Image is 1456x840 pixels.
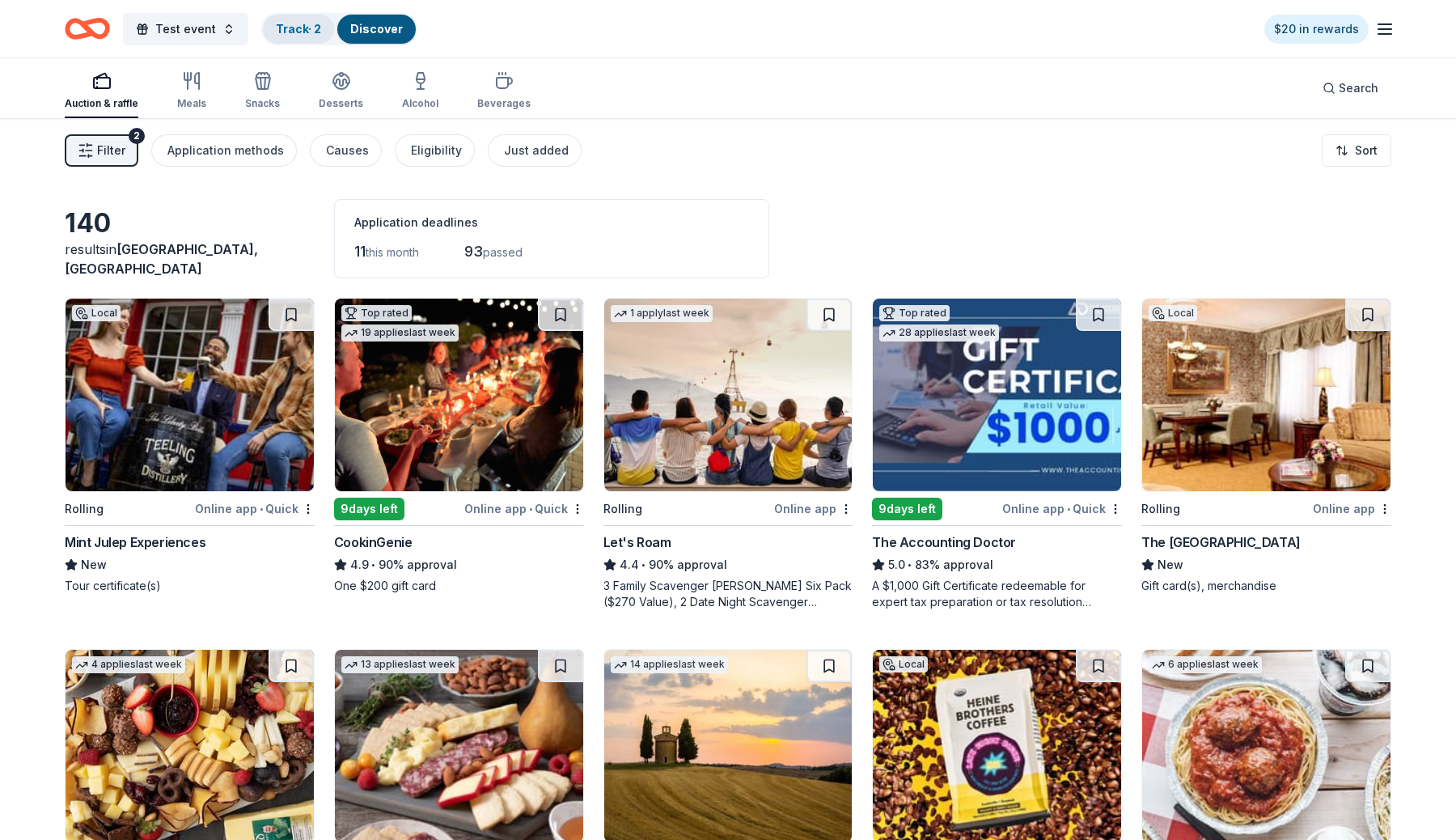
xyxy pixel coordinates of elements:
div: Online app Quick [464,498,584,519]
div: Snacks [245,97,280,110]
div: Let's Roam [603,532,671,552]
span: New [81,555,107,575]
div: 9 days left [334,498,404,520]
span: • [529,503,532,515]
span: 11 [354,243,366,260]
div: Causes [326,141,369,160]
button: Filter2 [65,134,138,167]
button: Beverages [477,65,531,118]
span: Search [1339,78,1378,98]
a: Home [65,10,110,48]
div: Application deadlines [354,213,749,232]
button: Application methods [151,134,297,167]
a: Image for The Brown HotelLocalRollingOnline appThe [GEOGRAPHIC_DATA]NewGift card(s), merchandise [1141,298,1391,594]
span: 4.4 [620,555,639,575]
div: 6 applies last week [1149,656,1262,673]
div: 3 Family Scavenger [PERSON_NAME] Six Pack ($270 Value), 2 Date Night Scavenger [PERSON_NAME] Two ... [603,578,853,610]
div: The Accounting Doctor [872,532,1016,552]
button: Sort [1322,134,1391,167]
div: Gift card(s), merchandise [1141,578,1391,594]
div: 9 days left [872,498,942,520]
span: Test event [155,19,216,39]
div: Online app [1313,498,1391,519]
div: Local [879,656,928,672]
div: Rolling [603,499,642,519]
div: Online app [774,498,853,519]
img: Image for The Accounting Doctor [873,299,1121,491]
div: 1 apply last week [611,305,713,322]
div: Rolling [1141,499,1180,519]
img: Image for Let's Roam [604,299,853,491]
span: 93 [464,243,483,260]
span: Filter [97,141,125,160]
button: Just added [488,134,582,167]
div: 14 applies last week [611,656,728,673]
div: CookinGenie [334,532,413,552]
span: • [260,503,263,515]
button: Test event [123,13,248,45]
button: Auction & raffle [65,65,138,118]
div: Top rated [879,305,950,321]
div: Alcohol [402,97,438,110]
div: Rolling [65,499,104,519]
div: 90% approval [603,555,853,575]
button: Snacks [245,65,280,118]
span: 4.9 [350,555,369,575]
div: A $1,000 Gift Certificate redeemable for expert tax preparation or tax resolution services—recipi... [872,578,1122,610]
div: Tour certificate(s) [65,578,315,594]
div: Auction & raffle [65,97,138,110]
a: Image for Mint Julep ExperiencesLocalRollingOnline app•QuickMint Julep ExperiencesNewTour certifi... [65,298,315,594]
a: Image for CookinGenieTop rated19 applieslast week9days leftOnline app•QuickCookinGenie4.9•90% app... [334,298,584,594]
div: 90% approval [334,555,584,575]
div: Meals [177,97,206,110]
div: One $200 gift card [334,578,584,594]
div: Mint Julep Experiences [65,532,205,552]
button: Eligibility [395,134,475,167]
span: • [371,558,375,571]
div: Online app Quick [195,498,315,519]
div: Local [1149,305,1197,321]
div: Local [72,305,121,321]
a: Image for The Accounting DoctorTop rated28 applieslast week9days leftOnline app•QuickThe Accounti... [872,298,1122,610]
div: 140 [65,207,315,240]
button: Search [1310,72,1391,104]
button: Meals [177,65,206,118]
span: • [1067,503,1070,515]
div: The [GEOGRAPHIC_DATA] [1141,532,1301,552]
span: • [641,558,645,571]
img: Image for CookinGenie [335,299,583,491]
span: [GEOGRAPHIC_DATA], [GEOGRAPHIC_DATA] [65,241,258,277]
div: Desserts [319,97,363,110]
span: Sort [1355,141,1378,160]
span: in [65,241,258,277]
div: 83% approval [872,555,1122,575]
div: results [65,240,315,278]
div: 19 applies last week [341,325,459,342]
div: Online app Quick [1002,498,1122,519]
div: Beverages [477,97,531,110]
div: Application methods [167,141,284,160]
img: Image for The Brown Hotel [1142,299,1390,491]
button: Causes [310,134,382,167]
a: Discover [350,22,403,36]
div: 4 applies last week [72,656,185,673]
div: Top rated [341,305,412,321]
span: • [908,558,912,571]
span: 5.0 [888,555,905,575]
button: Alcohol [402,65,438,118]
a: $20 in rewards [1264,15,1369,44]
img: Image for Mint Julep Experiences [66,299,314,491]
span: New [1158,555,1183,575]
a: Track· 2 [276,22,321,36]
button: Track· 2Discover [261,13,417,45]
a: Image for Let's Roam1 applylast weekRollingOnline appLet's Roam4.4•90% approval3 Family Scavenger... [603,298,853,610]
div: Just added [504,141,569,160]
span: this month [366,245,419,259]
button: Desserts [319,65,363,118]
span: passed [483,245,523,259]
div: Eligibility [411,141,462,160]
div: 13 applies last week [341,656,459,673]
div: 2 [129,128,145,144]
div: 28 applies last week [879,325,999,342]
